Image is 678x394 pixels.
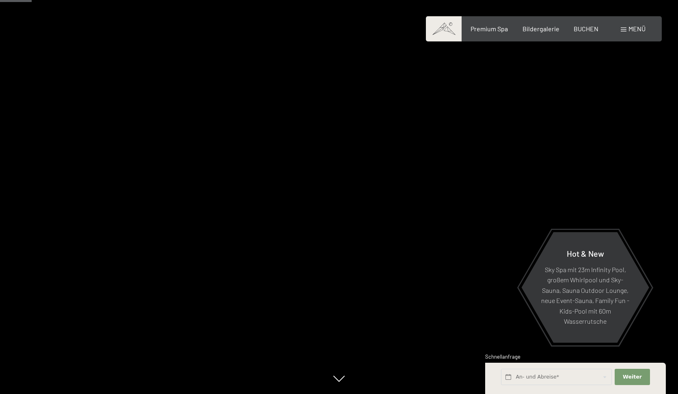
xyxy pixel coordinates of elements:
a: Hot & New Sky Spa mit 23m Infinity Pool, großem Whirlpool und Sky-Sauna, Sauna Outdoor Lounge, ne... [521,232,650,343]
span: Weiter [623,373,642,381]
button: Weiter [615,369,650,385]
span: Hot & New [567,248,604,258]
span: Schnellanfrage [485,353,520,360]
a: Bildergalerie [523,25,559,32]
p: Sky Spa mit 23m Infinity Pool, großem Whirlpool und Sky-Sauna, Sauna Outdoor Lounge, neue Event-S... [541,264,629,327]
a: Premium Spa [471,25,508,32]
a: BUCHEN [574,25,598,32]
span: Menü [628,25,646,32]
